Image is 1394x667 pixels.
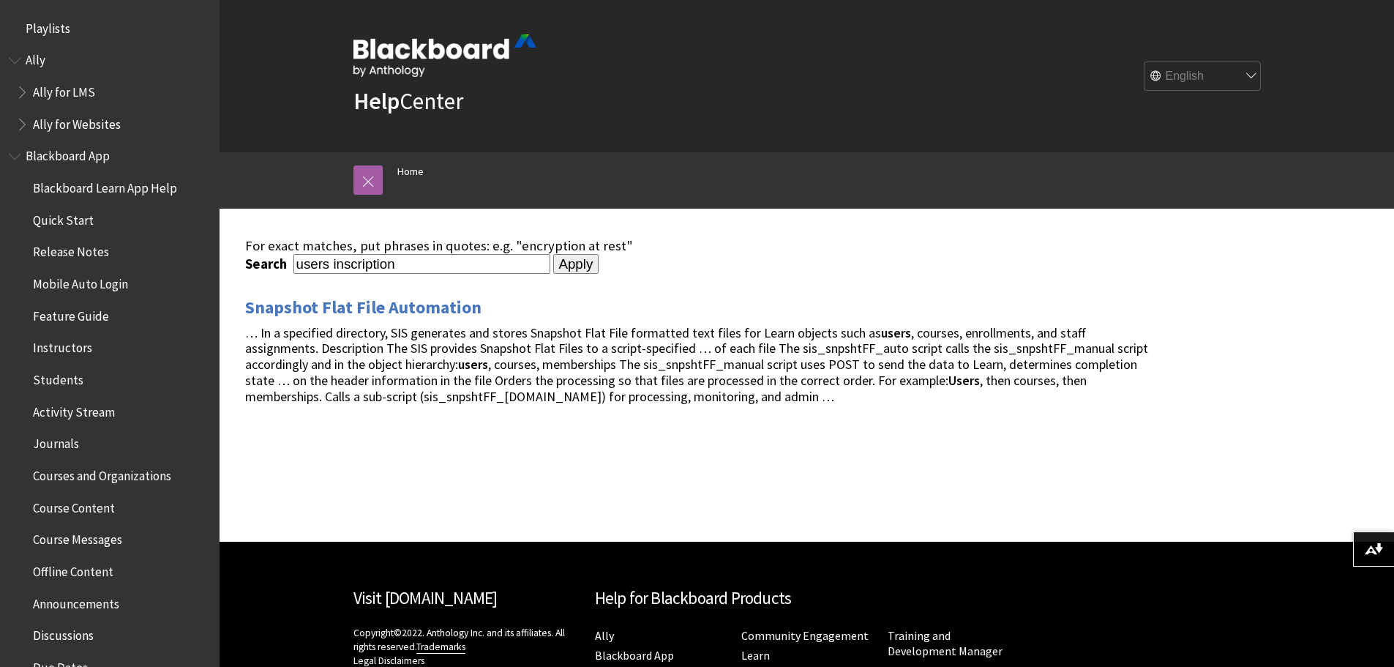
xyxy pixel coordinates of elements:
[397,163,424,181] a: Home
[33,336,92,356] span: Instructors
[595,628,614,644] a: Ally
[353,86,463,116] a: HelpCenter
[33,463,171,483] span: Courses and Organizations
[948,372,980,389] strong: Users
[33,400,115,420] span: Activity Stream
[33,240,109,260] span: Release Notes
[245,238,1153,254] div: For exact matches, put phrases in quotes: e.g. "encryption at rest"
[33,592,119,611] span: Announcements
[595,586,1019,611] h2: Help for Blackboard Products
[741,648,770,663] a: Learn
[416,641,465,654] a: Trademarks
[458,356,488,373] strong: users
[26,48,45,68] span: Ally
[245,256,291,272] label: Search
[33,368,83,387] span: Students
[9,48,211,137] nav: Book outline for Anthology Ally Help
[33,528,122,548] span: Course Messages
[353,34,536,77] img: Blackboard by Anthology
[33,80,95,100] span: Ally for LMS
[353,587,498,608] a: Visit [DOMAIN_NAME]
[881,324,911,341] strong: users
[1144,62,1262,92] select: Site Language Selector
[33,176,177,195] span: Blackboard Learn App Help
[245,296,481,319] a: Snapshot Flat File Automation
[553,254,599,275] input: Apply
[33,623,94,643] span: Discussions
[33,496,115,515] span: Course Content
[26,144,110,164] span: Blackboard App
[353,86,400,116] strong: Help
[595,648,674,663] a: Blackboard App
[33,208,94,228] span: Quick Start
[245,324,1148,405] span: … In a specified directory, SIS generates and stores Snapshot Flat File formatted text files for ...
[33,304,109,324] span: Feature Guide
[33,112,121,132] span: Ally for Websites
[888,628,1003,659] a: Training and Development Manager
[9,16,211,41] nav: Book outline for Playlists
[26,16,70,36] span: Playlists
[33,559,113,579] span: Offline Content
[33,432,79,452] span: Journals
[33,272,128,291] span: Mobile Auto Login
[741,628,869,644] a: Community Engagement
